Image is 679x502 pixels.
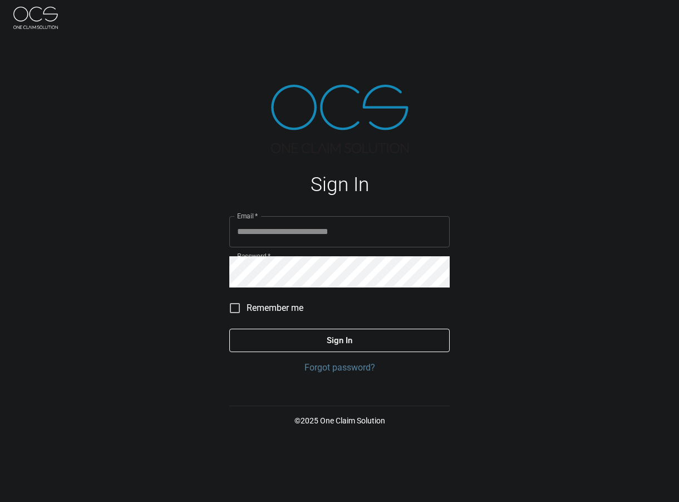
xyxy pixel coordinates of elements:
[13,7,58,29] img: ocs-logo-white-transparent.png
[229,415,450,426] p: © 2025 One Claim Solution
[229,329,450,352] button: Sign In
[237,211,258,221] label: Email
[271,85,409,153] img: ocs-logo-tra.png
[229,173,450,196] h1: Sign In
[247,301,303,315] span: Remember me
[229,361,450,374] a: Forgot password?
[237,251,270,261] label: Password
